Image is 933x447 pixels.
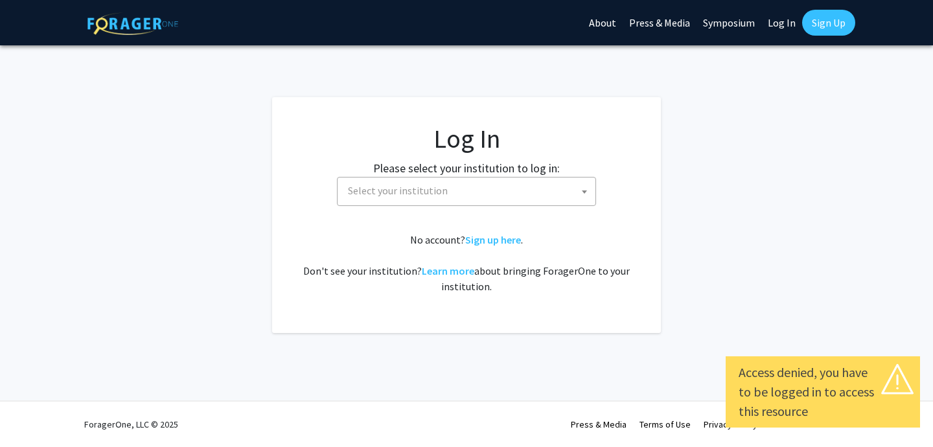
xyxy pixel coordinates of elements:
[571,418,627,430] a: Press & Media
[739,363,907,421] div: Access denied, you have to be logged in to access this resource
[465,233,521,246] a: Sign up here
[298,232,635,294] div: No account? . Don't see your institution? about bringing ForagerOne to your institution.
[639,418,691,430] a: Terms of Use
[704,418,757,430] a: Privacy Policy
[298,123,635,154] h1: Log In
[802,10,855,36] a: Sign Up
[84,402,178,447] div: ForagerOne, LLC © 2025
[337,177,596,206] span: Select your institution
[422,264,474,277] a: Learn more about bringing ForagerOne to your institution
[373,159,560,177] label: Please select your institution to log in:
[87,12,178,35] img: ForagerOne Logo
[348,184,448,197] span: Select your institution
[343,178,595,204] span: Select your institution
